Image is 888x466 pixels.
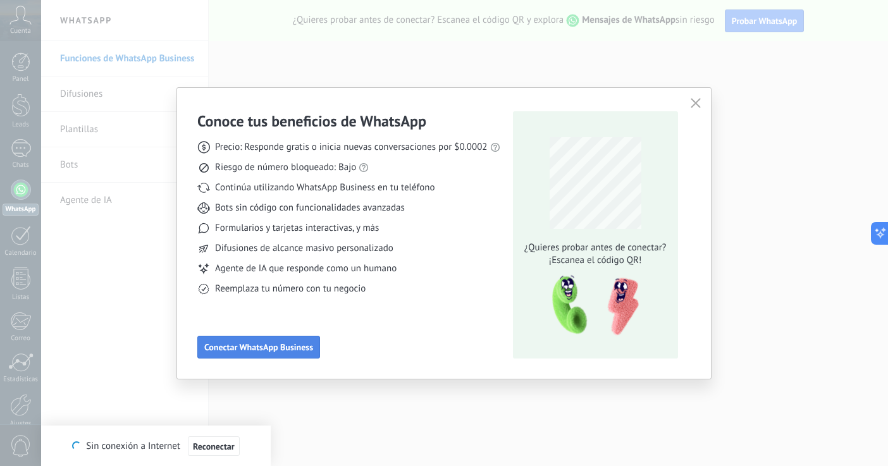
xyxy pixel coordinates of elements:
span: Reconectar [193,442,235,451]
span: Agente de IA que responde como un humano [215,262,397,275]
span: Continúa utilizando WhatsApp Business en tu teléfono [215,181,435,194]
span: ¿Quieres probar antes de conectar? [521,242,670,254]
h3: Conoce tus beneficios de WhatsApp [197,111,426,131]
div: Sin conexión a Internet [72,436,239,457]
span: Riesgo de número bloqueado: Bajo [215,161,356,174]
span: Difusiones de alcance masivo personalizado [215,242,393,255]
span: Conectar WhatsApp Business [204,343,313,352]
span: Precio: Responde gratis o inicia nuevas conversaciones por $0.0002 [215,141,488,154]
span: Bots sin código con funcionalidades avanzadas [215,202,405,214]
button: Reconectar [188,436,240,457]
span: Reemplaza tu número con tu negocio [215,283,366,295]
span: Formularios y tarjetas interactivas, y más [215,222,379,235]
button: Conectar WhatsApp Business [197,336,320,359]
span: ¡Escanea el código QR! [521,254,670,267]
img: qr-pic-1x.png [541,272,641,340]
